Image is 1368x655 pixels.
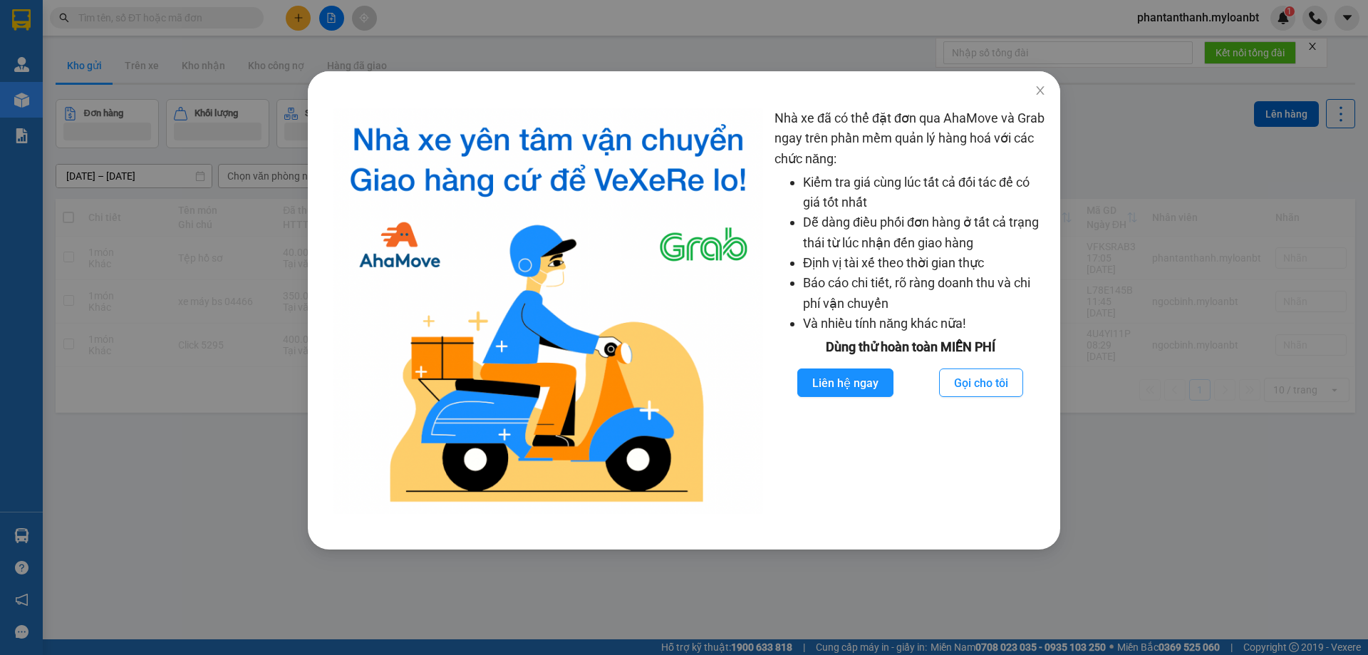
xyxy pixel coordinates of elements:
div: Nhà xe đã có thể đặt đơn qua AhaMove và Grab ngay trên phần mềm quản lý hàng hoá với các chức năng: [774,108,1046,514]
span: Gọi cho tôi [954,374,1008,392]
span: Liên hệ ngay [812,374,879,392]
li: Báo cáo chi tiết, rõ ràng doanh thu và chi phí vận chuyển [803,273,1046,314]
span: close [1035,85,1046,96]
li: Và nhiều tính năng khác nữa! [803,314,1046,334]
li: Kiểm tra giá cùng lúc tất cả đối tác để có giá tốt nhất [803,172,1046,213]
div: Dùng thử hoàn toàn MIỄN PHÍ [774,337,1046,357]
li: Dễ dàng điều phối đơn hàng ở tất cả trạng thái từ lúc nhận đến giao hàng [803,212,1046,253]
button: Liên hệ ngay [797,368,893,397]
li: Định vị tài xế theo thời gian thực [803,253,1046,273]
img: logo [333,108,763,514]
button: Close [1020,71,1060,111]
button: Gọi cho tôi [939,368,1023,397]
